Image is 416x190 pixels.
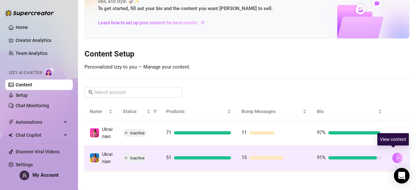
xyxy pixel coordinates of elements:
div: View content [377,133,409,146]
span: user [22,173,27,178]
span: Status [123,108,145,115]
h3: Content Setup [84,49,409,59]
span: 97% [317,130,326,135]
span: filter [153,109,157,113]
a: Home [16,25,28,30]
a: Content [16,82,32,87]
a: Setup [16,93,28,98]
span: Chat Copilot [16,130,62,140]
a: Learn how to set up your content for best results [98,18,210,28]
div: Open Intercom Messenger [394,168,409,184]
span: Learn how to set up your content for best results [98,19,198,26]
a: Discover Viral Videos [16,149,59,154]
span: Inactive [130,131,145,135]
span: thunderbolt [8,120,14,125]
span: 11 [241,130,247,135]
span: right [395,156,400,160]
img: Ukrainian [90,153,99,162]
span: 71 [166,130,171,135]
span: Personalized Izzy to you — Manage your content. [84,64,190,70]
span: 51 [166,155,171,160]
span: filter [152,107,158,116]
span: 91% [317,155,326,160]
span: Inactive [130,156,145,160]
a: Team Analytics [16,51,47,56]
th: Status [118,103,161,120]
button: right [392,153,403,163]
span: Izzy AI Chatter [9,70,42,76]
a: Settings [16,162,33,167]
img: AI Chatter [45,67,55,77]
th: Name [84,103,118,120]
img: Ukrainian [90,128,99,137]
span: Ukrainian [102,152,112,164]
a: Creator Analytics [16,35,68,45]
span: search [88,90,93,95]
strong: To get started, fill out your bio and the content you want [PERSON_NAME] to sell. [98,6,273,11]
span: Name [90,108,107,115]
span: Bio [317,108,377,115]
th: Products [161,103,236,120]
span: arrow-right [199,19,206,26]
th: Bio [312,103,387,120]
img: logo-BBDzfeDw.svg [5,10,54,16]
a: Chat Monitoring [16,103,49,108]
span: Ukrainian [102,127,112,139]
span: 15 [241,155,247,160]
span: My Account [32,172,58,178]
span: Bump Messages [241,108,301,115]
img: Chat Copilot [8,133,13,137]
th: Bump Messages [236,103,312,120]
span: Automations [16,117,62,127]
span: Products [166,108,226,115]
input: Search account [94,89,173,96]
